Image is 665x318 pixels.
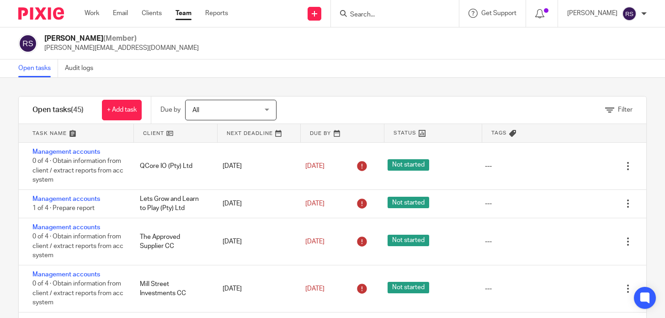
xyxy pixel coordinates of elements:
[131,275,213,303] div: Mill Street Investments CC
[18,7,64,20] img: Pixie
[18,59,58,77] a: Open tasks
[32,205,95,212] span: 1 of 4 · Prepare report
[32,105,84,115] h1: Open tasks
[32,158,123,183] span: 0 of 4 · Obtain information from client / extract reports from acc system
[491,129,507,137] span: Tags
[85,9,99,18] a: Work
[32,281,123,306] span: 0 of 4 · Obtain information from client / extract reports from acc system
[32,271,100,278] a: Management accounts
[113,9,128,18] a: Email
[481,10,516,16] span: Get Support
[142,9,162,18] a: Clients
[131,228,213,256] div: The Approved Supplier CC
[65,59,100,77] a: Audit logs
[71,106,84,113] span: (45)
[485,237,492,246] div: ---
[305,238,325,245] span: [DATE]
[192,107,199,113] span: All
[485,162,492,171] div: ---
[485,199,492,208] div: ---
[44,43,199,53] p: [PERSON_NAME][EMAIL_ADDRESS][DOMAIN_NAME]
[32,149,100,155] a: Management accounts
[388,235,429,246] span: Not started
[213,194,296,213] div: [DATE]
[103,35,137,42] span: (Member)
[32,196,100,202] a: Management accounts
[32,234,123,259] span: 0 of 4 · Obtain information from client / extract reports from acc system
[213,157,296,175] div: [DATE]
[44,34,199,43] h2: [PERSON_NAME]
[618,107,633,113] span: Filter
[213,232,296,251] div: [DATE]
[18,34,37,53] img: svg%3E
[131,157,213,175] div: QCore IO (Pty) Ltd
[349,11,431,19] input: Search
[305,286,325,292] span: [DATE]
[160,105,181,114] p: Due by
[567,9,617,18] p: [PERSON_NAME]
[485,284,492,293] div: ---
[176,9,192,18] a: Team
[394,129,416,137] span: Status
[32,224,100,231] a: Management accounts
[102,100,142,120] a: + Add task
[388,197,429,208] span: Not started
[131,190,213,218] div: Lets Grow and Learn to Play (Pty) Ltd
[305,200,325,207] span: [DATE]
[388,159,429,171] span: Not started
[622,6,637,21] img: svg%3E
[388,282,429,293] span: Not started
[213,280,296,298] div: [DATE]
[205,9,228,18] a: Reports
[305,163,325,169] span: [DATE]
